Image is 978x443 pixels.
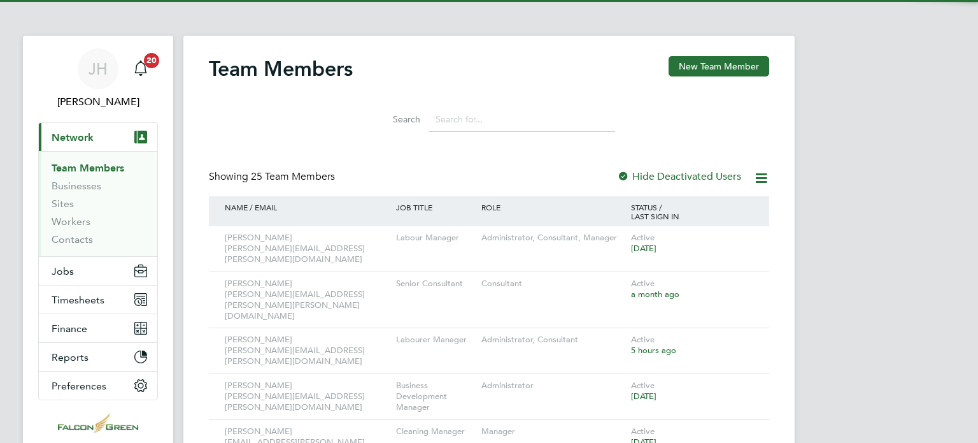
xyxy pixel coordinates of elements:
[628,328,756,363] div: Active
[617,170,741,183] label: Hide Deactivated Users
[39,343,157,371] button: Reports
[631,243,656,254] span: [DATE]
[39,151,157,256] div: Network
[478,226,628,250] div: Administrator, Consultant, Manager
[39,257,157,285] button: Jobs
[669,56,769,76] button: New Team Member
[58,413,138,433] img: falcongreen-logo-retina.png
[393,272,478,296] div: Senior Consultant
[128,48,153,89] a: 20
[52,131,94,143] span: Network
[478,328,628,352] div: Administrator, Consultant
[144,53,159,68] span: 20
[89,61,108,77] span: JH
[393,328,478,352] div: Labourer Manager
[478,196,628,218] div: ROLE
[52,215,90,228] a: Workers
[478,374,628,398] div: Administrator
[52,351,89,363] span: Reports
[429,107,615,132] input: Search for...
[209,56,353,82] h2: Team Members
[222,226,393,272] div: [PERSON_NAME] [PERSON_NAME][EMAIL_ADDRESS][PERSON_NAME][DOMAIN_NAME]
[222,374,393,419] div: [PERSON_NAME] [PERSON_NAME][EMAIL_ADDRESS][PERSON_NAME][DOMAIN_NAME]
[222,272,393,328] div: [PERSON_NAME] [PERSON_NAME][EMAIL_ADDRESS][PERSON_NAME][PERSON_NAME][DOMAIN_NAME]
[39,123,157,151] button: Network
[393,226,478,250] div: Labour Manager
[52,323,87,335] span: Finance
[628,272,756,307] div: Active
[38,94,158,110] span: John Hearty
[38,413,158,433] a: Go to home page
[52,233,93,245] a: Contacts
[52,294,104,306] span: Timesheets
[52,380,106,392] span: Preferences
[52,198,74,210] a: Sites
[222,328,393,374] div: [PERSON_NAME] [PERSON_NAME][EMAIL_ADDRESS][PERSON_NAME][DOMAIN_NAME]
[39,314,157,342] button: Finance
[52,180,101,192] a: Businesses
[631,391,656,402] span: [DATE]
[631,289,679,300] span: a month ago
[363,113,420,125] label: Search
[628,196,756,227] div: STATUS / LAST SIGN IN
[393,374,478,419] div: Business Development Manager
[39,372,157,400] button: Preferences
[631,345,676,356] span: 5 hours ago
[209,170,337,184] div: Showing
[52,162,124,174] a: Team Members
[251,170,335,183] span: 25 Team Members
[39,286,157,314] button: Timesheets
[628,374,756,409] div: Active
[628,226,756,261] div: Active
[478,272,628,296] div: Consultant
[222,196,393,218] div: NAME / EMAIL
[52,265,74,277] span: Jobs
[393,196,478,218] div: JOB TITLE
[38,48,158,110] a: JH[PERSON_NAME]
